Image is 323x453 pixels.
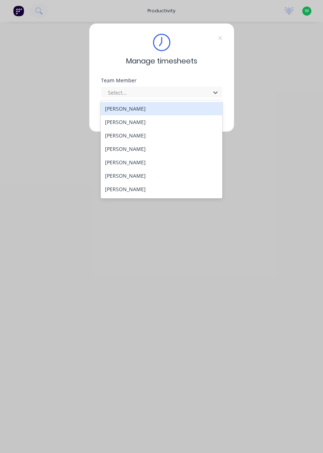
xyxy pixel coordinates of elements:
[101,156,222,169] div: [PERSON_NAME]
[101,78,222,83] div: Team Member
[101,169,222,182] div: [PERSON_NAME]
[101,115,222,129] div: [PERSON_NAME]
[101,102,222,115] div: [PERSON_NAME]
[101,129,222,142] div: [PERSON_NAME]
[101,142,222,156] div: [PERSON_NAME]
[101,196,222,209] div: [PERSON_NAME]
[101,182,222,196] div: [PERSON_NAME]
[126,55,197,66] span: Manage timesheets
